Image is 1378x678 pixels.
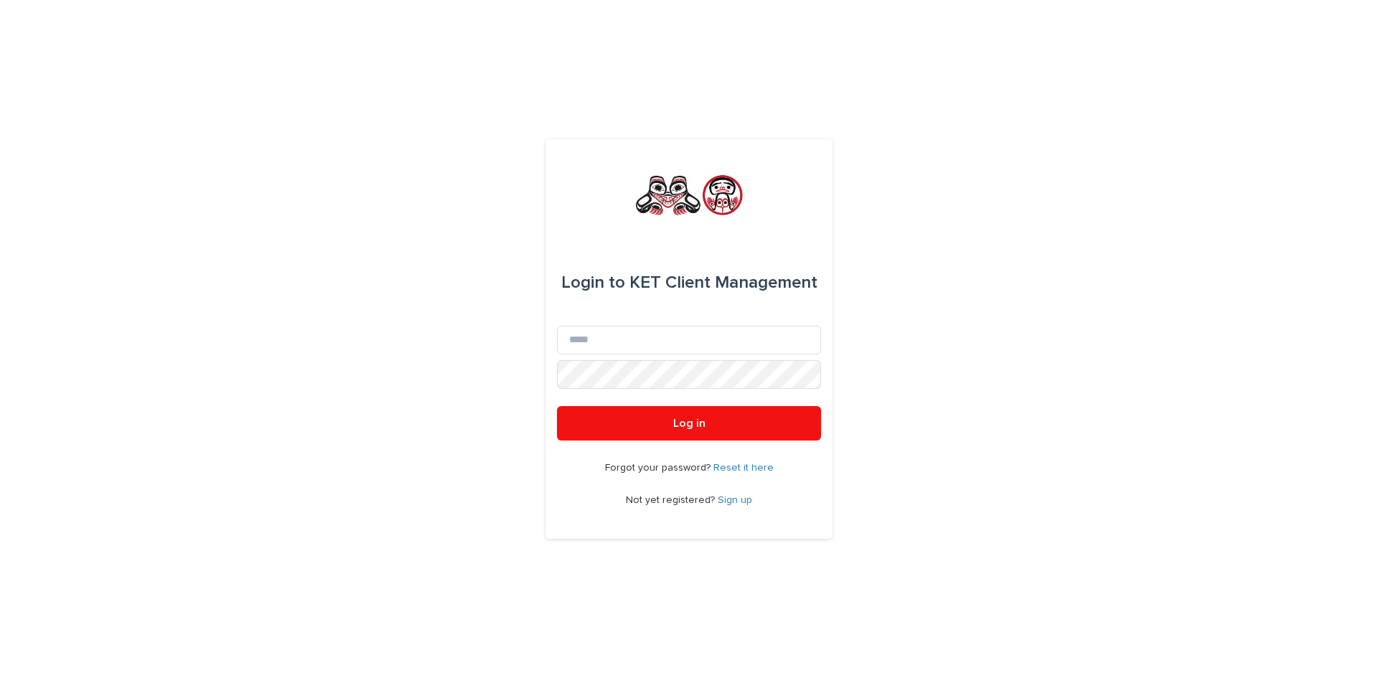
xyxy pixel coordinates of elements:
span: Login to [561,274,625,291]
img: rNyI97lYS1uoOg9yXW8k [634,174,744,217]
span: Forgot your password? [605,463,713,473]
button: Log in [557,406,821,441]
span: Not yet registered? [626,495,718,505]
div: KET Client Management [561,263,817,303]
a: Sign up [718,495,752,505]
span: Log in [673,418,706,429]
a: Reset it here [713,463,774,473]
